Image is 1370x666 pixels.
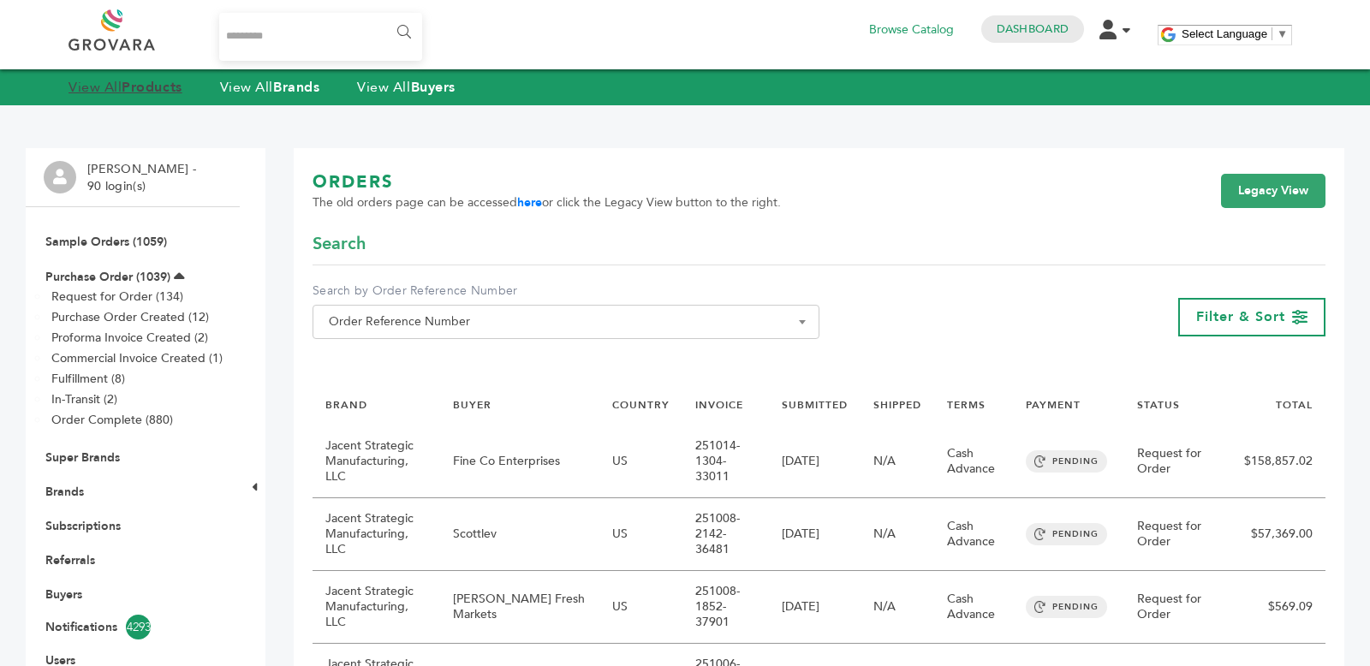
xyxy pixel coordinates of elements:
[45,449,120,466] a: Super Brands
[1221,425,1325,498] td: $158,857.02
[220,78,320,97] a: View AllBrands
[1026,523,1107,545] span: PENDING
[599,498,682,571] td: US
[1182,27,1267,40] span: Select Language
[122,78,182,97] strong: Products
[313,498,440,571] td: Jacent Strategic Manufacturing, LLC
[440,498,599,571] td: Scottlev
[45,552,95,568] a: Referrals
[411,78,456,97] strong: Buyers
[51,350,223,366] a: Commercial Invoice Created (1)
[51,330,208,346] a: Proforma Invoice Created (2)
[1276,398,1313,412] a: TOTAL
[1124,498,1221,571] td: Request for Order
[440,571,599,644] td: [PERSON_NAME] Fresh Markets
[861,425,934,498] td: N/A
[313,170,781,194] h1: ORDERS
[1124,425,1221,498] td: Request for Order
[45,269,170,285] a: Purchase Order (1039)
[599,571,682,644] td: US
[44,161,76,193] img: profile.png
[947,398,986,412] a: TERMS
[869,21,954,39] a: Browse Catalog
[68,78,182,97] a: View AllProducts
[1221,571,1325,644] td: $569.09
[1277,27,1288,40] span: ▼
[682,571,769,644] td: 251008-1852-37901
[1196,307,1285,326] span: Filter & Sort
[45,615,220,639] a: Notifications4293
[313,232,366,256] span: Search
[695,398,743,412] a: INVOICE
[1026,596,1107,618] span: PENDING
[273,78,319,97] strong: Brands
[322,310,810,334] span: Order Reference Number
[934,571,1013,644] td: Cash Advance
[51,371,125,387] a: Fulfillment (8)
[861,571,934,644] td: N/A
[1026,450,1107,473] span: PENDING
[87,161,200,194] li: [PERSON_NAME] - 90 login(s)
[1182,27,1288,40] a: Select Language​
[313,425,440,498] td: Jacent Strategic Manufacturing, LLC
[1221,174,1325,208] a: Legacy View
[51,412,173,428] a: Order Complete (880)
[1124,571,1221,644] td: Request for Order
[769,425,861,498] td: [DATE]
[769,571,861,644] td: [DATE]
[453,398,491,412] a: BUYER
[313,194,781,211] span: The old orders page can be accessed or click the Legacy View button to the right.
[51,309,209,325] a: Purchase Order Created (12)
[313,305,819,339] span: Order Reference Number
[357,78,456,97] a: View AllBuyers
[45,234,167,250] a: Sample Orders (1059)
[782,398,848,412] a: SUBMITTED
[934,425,1013,498] td: Cash Advance
[51,288,183,305] a: Request for Order (134)
[325,398,367,412] a: BRAND
[769,498,861,571] td: [DATE]
[51,391,117,407] a: In-Transit (2)
[126,615,151,639] span: 4293
[1221,498,1325,571] td: $57,369.00
[517,194,542,211] a: here
[45,586,82,603] a: Buyers
[682,498,769,571] td: 251008-2142-36481
[1137,398,1180,412] a: STATUS
[997,21,1069,37] a: Dashboard
[599,425,682,498] td: US
[440,425,599,498] td: Fine Co Enterprises
[861,498,934,571] td: N/A
[45,518,121,534] a: Subscriptions
[313,282,819,300] label: Search by Order Reference Number
[682,425,769,498] td: 251014-1304-33011
[873,398,921,412] a: SHIPPED
[45,484,84,500] a: Brands
[934,498,1013,571] td: Cash Advance
[1026,398,1081,412] a: PAYMENT
[313,571,440,644] td: Jacent Strategic Manufacturing, LLC
[219,13,422,61] input: Search...
[612,398,670,412] a: COUNTRY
